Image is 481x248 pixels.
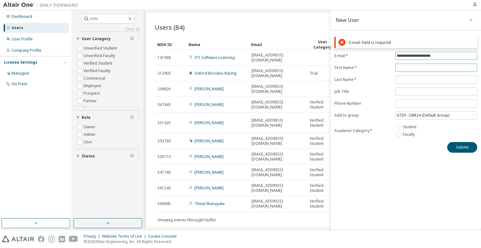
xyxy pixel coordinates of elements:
span: 141938 [158,55,171,60]
span: [EMAIL_ADDRESS][DOMAIN_NAME] [251,167,304,177]
span: [EMAIL_ADDRESS][DOMAIN_NAME] [251,183,304,193]
button: Role [76,111,140,124]
span: Clear filter [130,154,134,159]
label: Last Name [334,77,391,82]
div: License Settings [4,60,37,65]
img: facebook.svg [38,236,44,242]
label: Phone Number [334,101,391,106]
label: Commercial [84,75,106,82]
label: Unverified Student [84,45,118,52]
span: [EMAIL_ADDRESS][DOMAIN_NAME] [251,53,304,63]
label: Admin [84,131,96,138]
div: Company Profile [12,48,41,53]
div: User Category [309,39,336,50]
div: Website Terms of Use [102,234,148,239]
span: [EMAIL_ADDRESS][DOMAIN_NAME] [251,100,304,110]
div: Dashboard [12,14,32,19]
label: Academic Category [334,128,391,133]
a: [PERSON_NAME] [194,102,224,107]
span: 249926 [158,87,171,92]
span: [EMAIL_ADDRESS][DOMAIN_NAME] [251,118,304,128]
label: Student [403,123,418,131]
span: 533736 [158,139,171,144]
div: Email [251,40,304,50]
label: Prospect [84,90,101,97]
a: [PERSON_NAME] [194,138,224,144]
span: [EMAIL_ADDRESS][DOMAIN_NAME] [251,68,304,78]
span: 347443 [158,102,171,107]
img: instagram.svg [48,236,55,242]
span: Trial [310,71,318,76]
span: [EMAIL_ADDRESS][DOMAIN_NAME] [251,136,304,146]
span: Showing entries 1 through 10 of 84 [158,217,215,223]
button: User Category [76,32,140,46]
div: 6729 - OBR24 (Default Group) [396,112,450,119]
span: Verified Student [310,199,335,209]
label: Employee [84,82,102,90]
button: Submit [447,142,477,153]
label: Verified Faculty [84,67,112,75]
span: Verified Student [310,100,335,110]
a: Oxford Brookes Racing [194,71,236,76]
span: Verified Student [310,183,335,193]
span: Status [82,154,95,159]
label: Unverified Faculty [84,52,116,60]
img: Altair One [3,2,81,8]
label: Partner [84,97,98,105]
a: Clear all [76,27,140,32]
label: Trial [84,105,93,112]
span: User Category [82,36,111,41]
label: First Name [334,65,391,70]
div: Cookie Consent [148,234,180,239]
span: Users (84) [155,23,185,32]
div: On Prem [12,82,27,87]
span: Verified Student [310,167,335,177]
a: Thinal Ekanayake [194,201,225,206]
span: Verified Student [310,118,335,128]
div: Users [12,25,23,30]
div: User Profile [12,37,33,42]
span: Clear filter [130,115,134,120]
a: [PERSON_NAME] [194,154,224,159]
span: Clear filter [130,36,134,41]
span: 591240 [158,186,171,191]
span: 212903 [158,71,171,76]
label: Job Title [334,89,391,94]
label: User [84,138,94,146]
a: [PERSON_NAME] [194,120,224,125]
span: Role [82,115,91,120]
img: youtube.svg [69,236,78,242]
span: 541746 [158,170,171,175]
a: [PERSON_NAME] [194,86,224,92]
label: Verified Student [84,60,113,67]
div: Name [189,40,246,50]
label: Faculty [403,131,416,138]
label: Add to group [334,113,391,118]
label: Owner [84,123,97,131]
span: 535110 [158,154,171,159]
div: 6729 - OBR24 (Default Group) [396,112,477,119]
div: Managed [12,71,29,76]
span: Verified Student [310,136,335,146]
label: E-mail [334,53,391,58]
p: © 2025 Altair Engineering, Inc. All Rights Reserved. [84,239,180,244]
div: E-mail: Field is required [349,40,474,45]
button: Status [76,149,140,163]
span: [EMAIL_ADDRESS][DOMAIN_NAME] [251,199,304,209]
div: New User [336,18,359,23]
span: 531425 [158,120,171,125]
span: Verified Student [310,152,335,162]
span: [EMAIL_ADDRESS][DOMAIN_NAME] [251,84,304,94]
div: MDH ID [157,40,184,50]
div: Privacy [84,234,102,239]
a: [PERSON_NAME] [194,185,224,191]
a: [PERSON_NAME] [194,170,224,175]
span: [EMAIL_ADDRESS][DOMAIN_NAME] [251,152,304,162]
span: 593895 [158,201,171,206]
img: altair_logo.svg [2,236,34,242]
img: linkedin.svg [59,236,65,242]
a: ITS Software Licencing [194,55,235,60]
